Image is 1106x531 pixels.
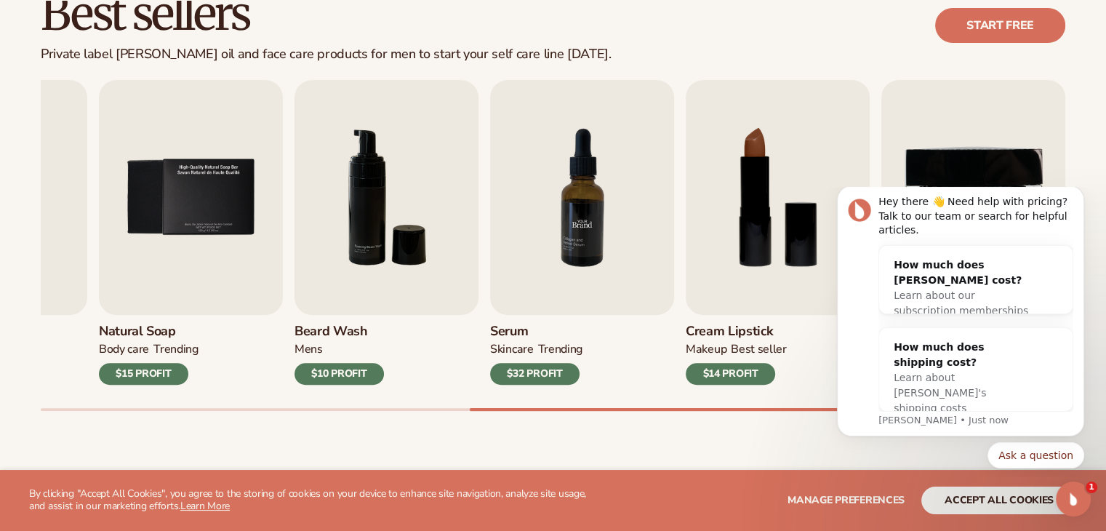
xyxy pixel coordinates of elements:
a: Learn More [180,499,230,513]
div: mens [294,342,323,357]
img: Shopify Image 11 [490,80,674,315]
div: BEST SELLER [731,342,787,357]
div: Hey there 👋 Need help with pricing? Talk to our team or search for helpful articles. [63,8,258,51]
div: How much does [PERSON_NAME] cost? [79,71,214,101]
div: How much does shipping cost?Learn about [PERSON_NAME]'s shipping costs [64,141,228,241]
span: Learn about our subscription memberships [79,103,213,129]
div: How much does shipping cost? [79,153,214,183]
a: Start free [935,8,1065,43]
a: 8 / 9 [686,80,870,385]
div: SKINCARE [490,342,533,357]
h3: Cream Lipstick [686,324,787,340]
div: TRENDING [153,342,198,357]
a: 6 / 9 [294,80,478,385]
a: 9 / 9 [881,80,1065,385]
p: Message from Lee, sent Just now [63,227,258,240]
div: $14 PROFIT [686,363,775,385]
div: How much does [PERSON_NAME] cost?Learn about our subscription memberships [64,59,228,143]
a: 5 / 9 [99,80,283,385]
h3: Beard Wash [294,324,384,340]
iframe: Intercom notifications message [815,187,1106,477]
button: Quick reply: Ask a question [172,255,269,282]
iframe: Intercom live chat [1056,482,1091,516]
span: Learn about [PERSON_NAME]'s shipping costs [79,185,171,227]
div: $15 PROFIT [99,363,188,385]
div: Private label [PERSON_NAME] oil and face care products for men to start your self care line [DATE]. [41,47,611,63]
img: Profile image for Lee [33,12,56,35]
h3: Natural Soap [99,324,199,340]
div: $10 PROFIT [294,363,384,385]
div: Message content [63,8,258,225]
div: $32 PROFIT [490,363,580,385]
p: By clicking "Accept All Cookies", you agree to the storing of cookies on your device to enhance s... [29,488,603,513]
div: BODY Care [99,342,149,357]
span: Manage preferences [788,493,905,507]
a: 7 / 9 [490,80,674,385]
span: 1 [1086,482,1097,493]
div: MAKEUP [686,342,726,357]
div: TRENDING [537,342,582,357]
h3: Serum [490,324,582,340]
button: accept all cookies [921,487,1077,514]
div: Quick reply options [22,255,269,282]
button: Manage preferences [788,487,905,514]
